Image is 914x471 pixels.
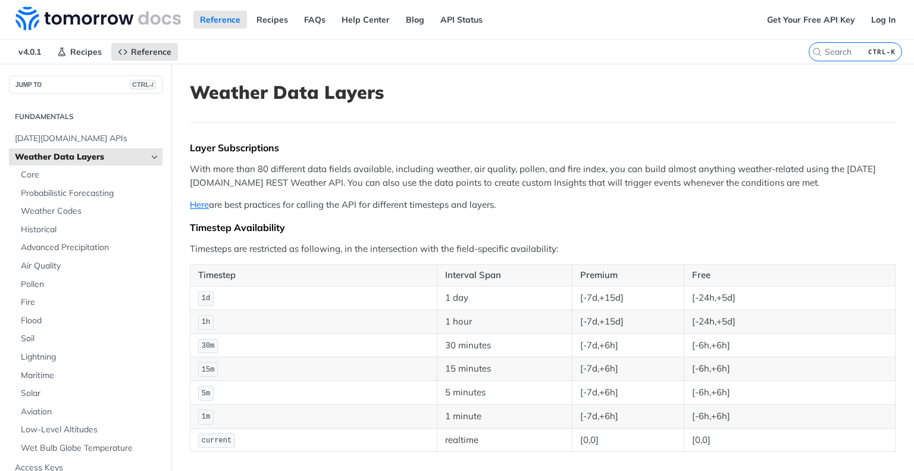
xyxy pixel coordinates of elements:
div: Layer Subscriptions [190,142,896,154]
h1: Weather Data Layers [190,82,896,103]
a: Flood [15,312,162,330]
svg: Search [812,47,822,57]
span: Historical [21,224,159,236]
span: Air Quality [21,260,159,272]
a: Air Quality [15,257,162,275]
p: are best practices for calling the API for different timesteps and layers. [190,198,896,212]
span: Probabilistic Forecasting [21,188,159,199]
td: [-6h,+6h] [684,333,896,357]
td: [-7d,+6h] [572,357,684,381]
a: FAQs [298,11,332,29]
td: 1 minute [437,404,572,428]
td: 5 minutes [437,381,572,405]
a: Advanced Precipitation [15,239,162,257]
td: [-24h,+5d] [684,310,896,333]
td: [-6h,+6h] [684,357,896,381]
span: Low-Level Altitudes [21,424,159,436]
a: Maritime [15,367,162,385]
a: Soil [15,330,162,348]
a: Recipes [51,43,108,61]
td: 30 minutes [437,333,572,357]
a: Low-Level Altitudes [15,421,162,439]
td: [-6h,+6h] [684,381,896,405]
button: Hide subpages for Weather Data Layers [150,152,159,162]
h2: Fundamentals [9,111,162,122]
span: Advanced Precipitation [21,242,159,254]
span: [DATE][DOMAIN_NAME] APIs [15,133,159,145]
a: Historical [15,221,162,239]
p: With more than 80 different data fields available, including weather, air quality, pollen, and fi... [190,163,896,189]
span: 1h [202,318,210,326]
span: Weather Data Layers [15,151,147,163]
th: Premium [572,265,684,286]
a: Get Your Free API Key [760,11,862,29]
a: Fire [15,294,162,311]
span: Fire [21,297,159,308]
a: Aviation [15,403,162,421]
td: [-7d,+6h] [572,333,684,357]
td: [-7d,+6h] [572,404,684,428]
td: [-7d,+15d] [572,310,684,333]
a: [DATE][DOMAIN_NAME] APIs [9,130,162,148]
a: Core [15,166,162,184]
span: 1d [202,294,210,302]
td: [-24h,+5d] [684,286,896,310]
span: 15m [202,366,215,374]
a: Reference [193,11,247,29]
kbd: CTRL-K [865,46,899,58]
td: realtime [437,428,572,452]
span: Pollen [21,279,159,291]
img: Tomorrow.io Weather API Docs [15,7,181,30]
span: Reference [131,46,171,57]
td: [-6h,+6h] [684,404,896,428]
p: Timesteps are restricted as following, in the intersection with the field-specific availability: [190,242,896,256]
span: v4.0.1 [12,43,48,61]
span: Flood [21,315,159,327]
td: 1 day [437,286,572,310]
span: Wet Bulb Globe Temperature [21,442,159,454]
a: API Status [434,11,489,29]
a: Pollen [15,276,162,294]
a: Blog [399,11,431,29]
td: [-7d,+6h] [572,381,684,405]
span: Core [21,169,159,181]
span: Solar [21,388,159,400]
th: Free [684,265,896,286]
a: Here [190,199,209,210]
td: [-7d,+15d] [572,286,684,310]
th: Interval Span [437,265,572,286]
a: Solar [15,385,162,403]
span: CTRL-/ [130,80,156,89]
button: JUMP TOCTRL-/ [9,76,162,93]
a: Lightning [15,348,162,366]
span: current [202,436,231,445]
span: Aviation [21,406,159,418]
span: 1m [202,413,210,421]
td: [0,0] [684,428,896,452]
td: 1 hour [437,310,572,333]
td: 15 minutes [437,357,572,381]
a: Weather Codes [15,202,162,220]
span: Maritime [21,370,159,382]
span: Weather Codes [21,205,159,217]
span: 30m [202,342,215,350]
span: Lightning [21,351,159,363]
div: Timestep Availability [190,222,896,233]
a: Weather Data LayersHide subpages for Weather Data Layers [9,148,162,166]
span: 5m [202,389,210,398]
span: Soil [21,333,159,345]
a: Help Center [335,11,396,29]
a: Log In [865,11,902,29]
th: Timestep [190,265,437,286]
a: Reference [111,43,178,61]
a: Recipes [250,11,295,29]
a: Wet Bulb Globe Temperature [15,439,162,457]
span: Recipes [70,46,102,57]
td: [0,0] [572,428,684,452]
a: Probabilistic Forecasting [15,185,162,202]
